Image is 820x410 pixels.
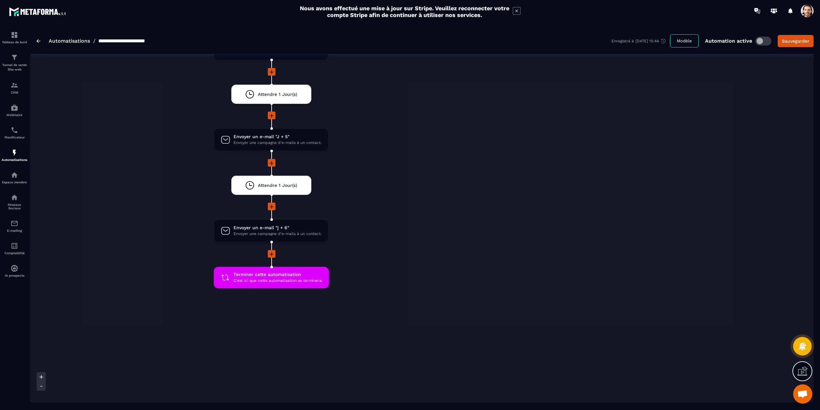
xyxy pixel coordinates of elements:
[2,158,27,162] p: Automatisations
[2,136,27,139] p: Planificateur
[2,63,27,72] p: Tunnel de vente Site web
[2,91,27,94] p: CRM
[234,225,322,231] span: Envoyer un e-mail "j + 6"
[11,149,18,156] img: automations
[234,231,322,237] span: Envoyer une campagne d'e-mails à un contact.
[670,34,699,47] button: Modèle
[9,6,67,17] img: logo
[11,264,18,272] img: automations
[234,134,322,140] span: Envoyer un e-mail "J + 5"
[2,144,27,166] a: automationsautomationsAutomatisations
[2,49,27,77] a: formationformationTunnel de vente Site web
[2,189,27,215] a: social-networksocial-networkRéseaux Sociaux
[793,384,812,404] a: Open chat
[11,220,18,227] img: email
[11,81,18,89] img: formation
[778,35,814,47] button: Sauvegarder
[2,40,27,44] p: Tableau de bord
[2,26,27,49] a: formationformationTableau de bord
[37,39,41,43] img: arrow
[11,54,18,61] img: formation
[2,121,27,144] a: schedulerschedulerPlanificateur
[49,38,90,44] a: Automatisations
[234,140,322,146] span: Envoyer une campagne d'e-mails à un contact.
[2,229,27,232] p: E-mailing
[11,171,18,179] img: automations
[2,99,27,121] a: automationsautomationsWebinaire
[299,5,510,18] h2: Nous avons effectué une mise à jour sur Stripe. Veuillez reconnecter votre compte Stripe afin de ...
[2,113,27,117] p: Webinaire
[2,180,27,184] p: Espace membre
[635,39,659,43] p: [DATE] 15:44
[705,38,752,44] p: Automation active
[2,274,27,277] p: IA prospects
[2,251,27,255] p: Comptabilité
[258,91,297,97] span: Attendre 1 Jour(s)
[258,182,297,188] span: Attendre 1 Jour(s)
[2,166,27,189] a: automationsautomationsEspace membre
[2,215,27,237] a: emailemailE-mailing
[2,77,27,99] a: formationformationCRM
[611,38,670,44] div: Enregistré à
[2,203,27,210] p: Réseaux Sociaux
[11,194,18,201] img: social-network
[234,272,323,278] span: Terminer cette automatisation
[93,38,95,44] span: /
[11,104,18,112] img: automations
[11,126,18,134] img: scheduler
[11,31,18,39] img: formation
[234,278,323,284] span: C'est ici que cette automatisation se terminera.
[782,38,809,44] div: Sauvegarder
[2,237,27,260] a: accountantaccountantComptabilité
[11,242,18,250] img: accountant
